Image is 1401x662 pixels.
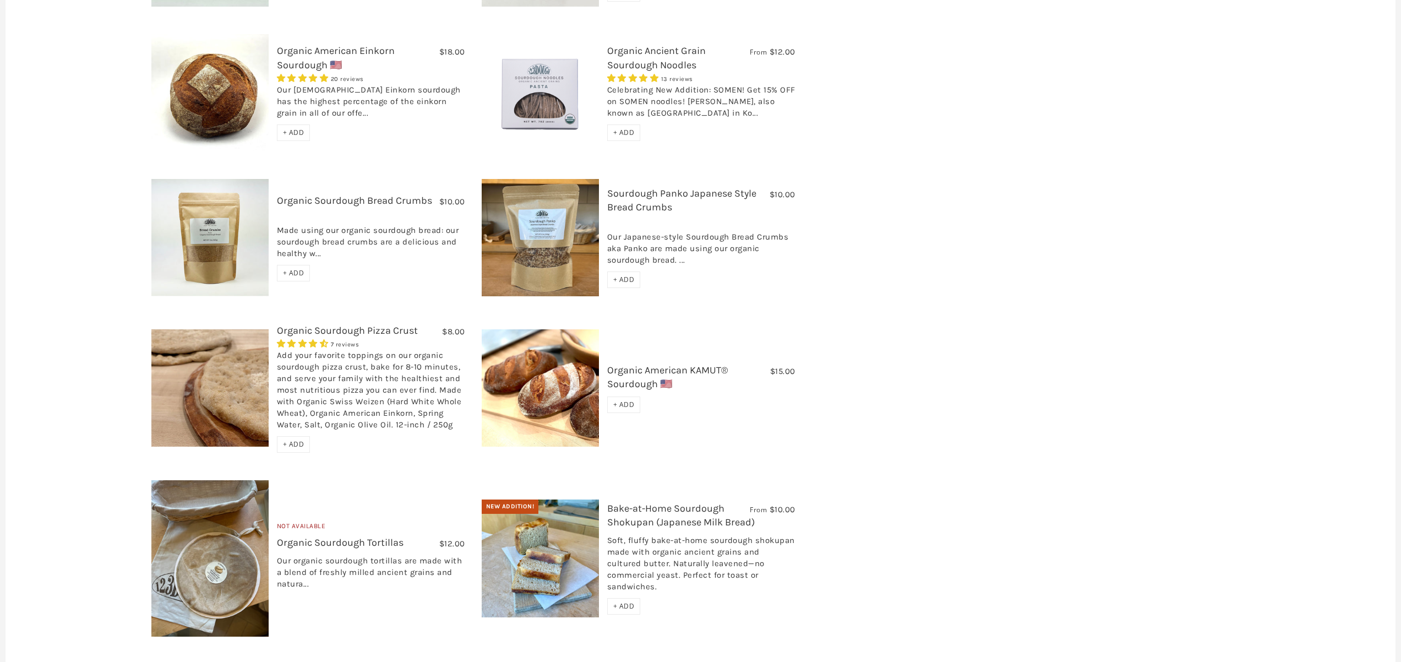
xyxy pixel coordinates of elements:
img: Organic Sourdough Tortillas [151,480,269,637]
div: Our organic sourdough tortillas are made with a blend of freshly milled ancient grains and natura... [277,555,465,595]
span: 4.29 stars [277,339,331,349]
span: $10.00 [770,189,795,199]
div: Add your favorite toppings on our organic sourdough pizza crust, bake for 8-10 minutes, and serve... [277,350,465,436]
span: From [750,505,767,514]
div: Our [DEMOGRAPHIC_DATA] Einkorn sourdough has the highest percentage of the einkorn grain in all o... [277,84,465,124]
span: + ADD [283,268,304,278]
span: + ADD [613,400,635,409]
div: + ADD [277,265,310,281]
img: Organic Sourdough Bread Crumbs [151,179,269,296]
span: 7 reviews [331,341,359,348]
span: + ADD [613,601,635,611]
span: 4.95 stars [277,73,331,83]
div: + ADD [607,124,641,141]
span: 4.85 stars [607,73,661,83]
img: Organic Ancient Grain Sourdough Noodles [482,34,599,151]
img: Organic American Einkorn Sourdough 🇺🇸 [151,34,269,151]
span: + ADD [283,439,304,449]
a: Sourdough Panko Japanese Style Bread Crumbs [607,187,756,213]
div: + ADD [277,436,310,453]
img: Organic American KAMUT® Sourdough 🇺🇸 [482,329,599,447]
img: Organic Sourdough Pizza Crust [151,329,269,447]
span: $12.00 [770,47,795,57]
div: New Addition! [482,500,539,514]
div: + ADD [277,124,310,141]
span: + ADD [613,128,635,137]
span: $15.00 [770,366,795,376]
span: $12.00 [439,539,465,549]
span: From [750,47,767,57]
a: Bake-at-Home Sourdough Shokupan (Japanese Milk Bread) [607,502,755,528]
a: Organic Sourdough Bread Crumbs [277,194,432,207]
a: Organic Sourdough Pizza Crust [277,324,418,337]
div: Our Japanese-style Sourdough Bread Crumbs aka Panko are made using our organic sourdough bread. ... [607,220,795,272]
a: Organic American Einkorn Sourdough 🇺🇸 [277,45,395,70]
span: 20 reviews [331,75,364,83]
span: $8.00 [442,327,465,337]
div: Celebrating New Addition: SOMEN! Get 15% OFF on SOMEN noodles! [PERSON_NAME], also known as [GEOG... [607,84,795,124]
a: Organic Ancient Grain Sourdough Noodles [607,45,706,70]
span: + ADD [613,275,635,284]
span: $10.00 [770,504,795,514]
img: Sourdough Panko Japanese Style Bread Crumbs [482,179,599,296]
a: Organic Sourdough Tortillas [277,536,404,549]
div: Not Available [277,521,465,536]
a: Organic American KAMUT® Sourdough 🇺🇸 [607,364,728,390]
div: + ADD [607,397,641,413]
div: + ADD [607,272,641,288]
span: $18.00 [439,47,465,57]
div: Made using our organic sourdough bread: our sourdough bread crumbs are a delicious and healthy w... [277,213,465,265]
div: + ADD [607,598,641,615]
img: Bake-at-Home Sourdough Shokupan (Japanese Milk Bread) [482,500,599,617]
span: + ADD [283,128,304,137]
span: $10.00 [439,197,465,207]
div: Soft, fluffy bake-at-home sourdough shokupan made with organic ancient grains and cultured butter... [607,535,795,598]
span: 13 reviews [661,75,693,83]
